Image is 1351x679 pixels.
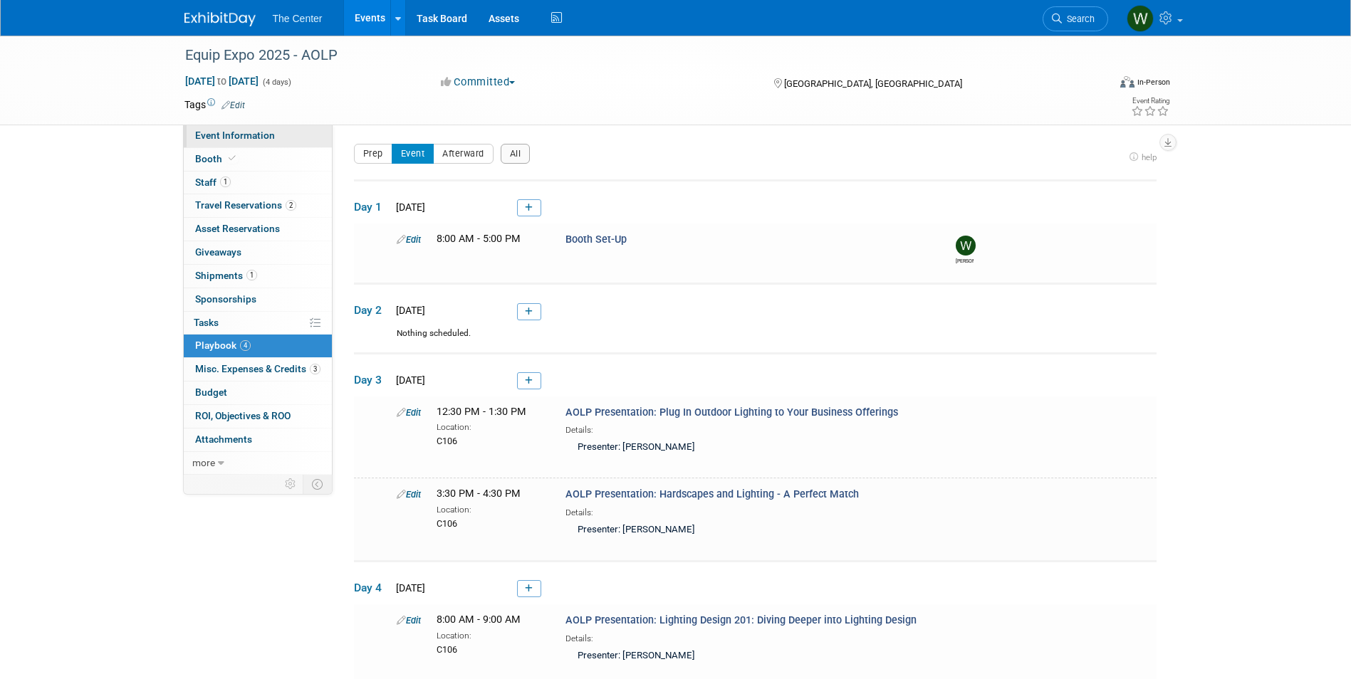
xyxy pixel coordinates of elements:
[195,246,241,258] span: Giveaways
[194,317,219,328] span: Tasks
[437,502,544,516] div: Location:
[1062,14,1095,24] span: Search
[437,419,544,433] div: Location:
[565,614,917,626] span: AOLP Presentation: Lighting Design 201: Diving Deeper into Lighting Design
[436,75,521,90] button: Committed
[184,428,332,451] a: Attachments
[195,130,275,141] span: Event Information
[195,199,296,211] span: Travel Reservations
[437,233,521,245] span: 8:00 AM - 5:00 PM
[220,177,231,187] span: 1
[184,75,259,88] span: [DATE] [DATE]
[184,194,332,217] a: Travel Reservations2
[392,201,425,213] span: [DATE]
[184,452,332,475] a: more
[392,144,434,164] button: Event
[354,327,1157,352] div: Nothing scheduled.
[354,580,390,596] span: Day 4
[286,200,296,211] span: 2
[184,381,332,404] a: Budget
[1024,74,1171,95] div: Event Format
[310,364,320,374] span: 3
[1137,77,1170,88] div: In-Person
[184,405,332,428] a: ROI, Objectives & ROO
[501,144,531,164] button: All
[437,628,544,642] div: Location:
[392,305,425,316] span: [DATE]
[354,199,390,215] span: Day 1
[565,436,932,460] div: Presenter: [PERSON_NAME]
[784,78,962,89] span: [GEOGRAPHIC_DATA], [GEOGRAPHIC_DATA]
[437,642,544,656] div: C106
[261,78,291,87] span: (4 days)
[565,519,932,542] div: Presenter: [PERSON_NAME]
[437,516,544,530] div: C106
[184,241,332,264] a: Giveaways
[192,457,215,468] span: more
[354,302,390,318] span: Day 2
[956,256,974,265] div: Whitney Mueller
[1142,152,1157,162] span: help
[397,489,421,500] a: Edit
[437,488,521,500] span: 3:30 PM - 4:30 PM
[184,288,332,311] a: Sponsorships
[565,406,898,419] span: AOLP Presentation: Plug In Outdoor Lighting to Your Business Offerings
[278,475,303,493] td: Personalize Event Tab Strip
[303,475,332,493] td: Toggle Event Tabs
[184,358,332,381] a: Misc. Expenses & Credits3
[565,502,932,519] div: Details:
[195,223,280,234] span: Asset Reservations
[437,433,544,448] div: C106
[180,43,1087,68] div: Equip Expo 2025 - AOLP
[273,13,323,24] span: The Center
[246,270,257,280] span: 1
[195,386,227,398] span: Budget
[184,172,332,194] a: Staff1
[397,234,421,245] a: Edit
[437,614,521,626] span: 8:00 AM - 9:00 AM
[184,312,332,335] a: Tasks
[184,148,332,171] a: Booth
[195,410,291,421] span: ROI, Objectives & ROO
[565,628,932,645] div: Details:
[433,144,494,164] button: Afterward
[229,154,236,162] i: Booth reservation complete
[565,420,932,436] div: Details:
[240,340,251,351] span: 4
[1043,6,1108,31] a: Search
[195,270,257,281] span: Shipments
[437,406,526,418] span: 12:30 PM - 1:30 PM
[565,645,932,668] div: Presenter: [PERSON_NAME]
[221,100,245,110] a: Edit
[1127,5,1154,32] img: Whitney Mueller
[397,615,421,626] a: Edit
[215,75,229,87] span: to
[195,433,252,445] span: Attachments
[184,335,332,357] a: Playbook4
[195,363,320,374] span: Misc. Expenses & Credits
[354,144,392,164] button: Prep
[184,125,332,147] a: Event Information
[565,488,859,500] span: AOLP Presentation: Hardscapes and Lighting - A Perfect Match
[354,372,390,388] span: Day 3
[397,407,421,418] a: Edit
[195,339,251,351] span: Playbook
[195,177,231,188] span: Staff
[392,374,425,386] span: [DATE]
[184,12,256,26] img: ExhibitDay
[956,236,976,256] img: Whitney Mueller
[392,582,425,594] span: [DATE]
[184,98,245,112] td: Tags
[195,293,256,305] span: Sponsorships
[195,153,239,164] span: Booth
[565,233,627,246] span: Booth Set-Up
[184,218,332,241] a: Asset Reservations
[1131,98,1169,105] div: Event Rating
[184,265,332,288] a: Shipments1
[1120,76,1134,88] img: Format-Inperson.png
